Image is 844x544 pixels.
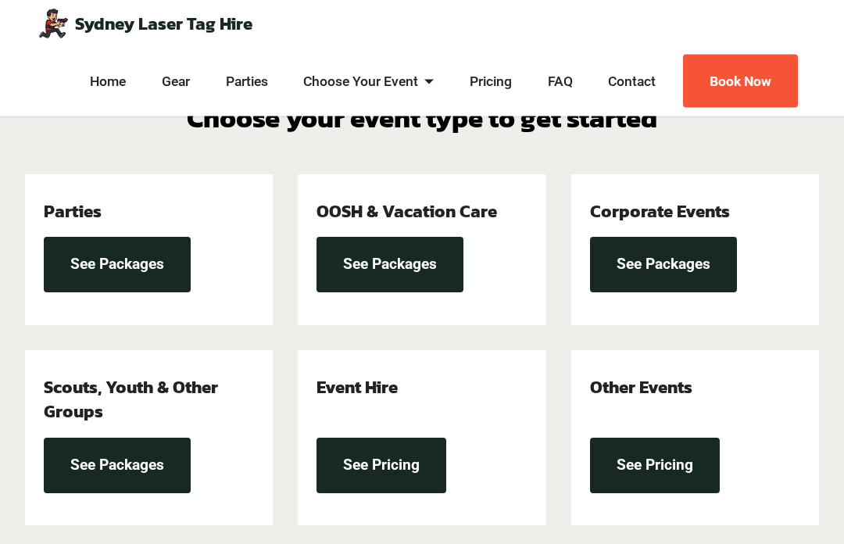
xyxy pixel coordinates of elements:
a: See Packages [44,238,191,293]
a: See Pricing [590,438,720,494]
a: Sydney Laser Tag Hire [75,15,252,32]
a: Parties [221,72,272,91]
a: Contact [604,72,660,91]
a: Choose Your Event [299,72,438,91]
strong: Scouts, Youth & Other Groups [44,374,218,425]
strong: OOSH & Vacation Care [316,199,497,225]
a: See Packages [44,438,191,494]
a: FAQ [543,72,577,91]
a: Gear [158,72,195,91]
a: Home [86,72,131,91]
strong: Other Events [590,374,692,401]
strong: Corporate Events [590,199,730,225]
strong: Parties [44,199,102,225]
a: See Packages [316,238,463,293]
strong: Event Hire [316,374,398,401]
strong: Choose your event type to get started [187,98,657,139]
a: Book Now [683,55,798,109]
a: Pricing [466,72,517,91]
img: Mobile Laser Tag Parties Sydney [38,8,69,39]
a: See Packages [590,238,737,293]
a: See Pricing [316,438,446,494]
